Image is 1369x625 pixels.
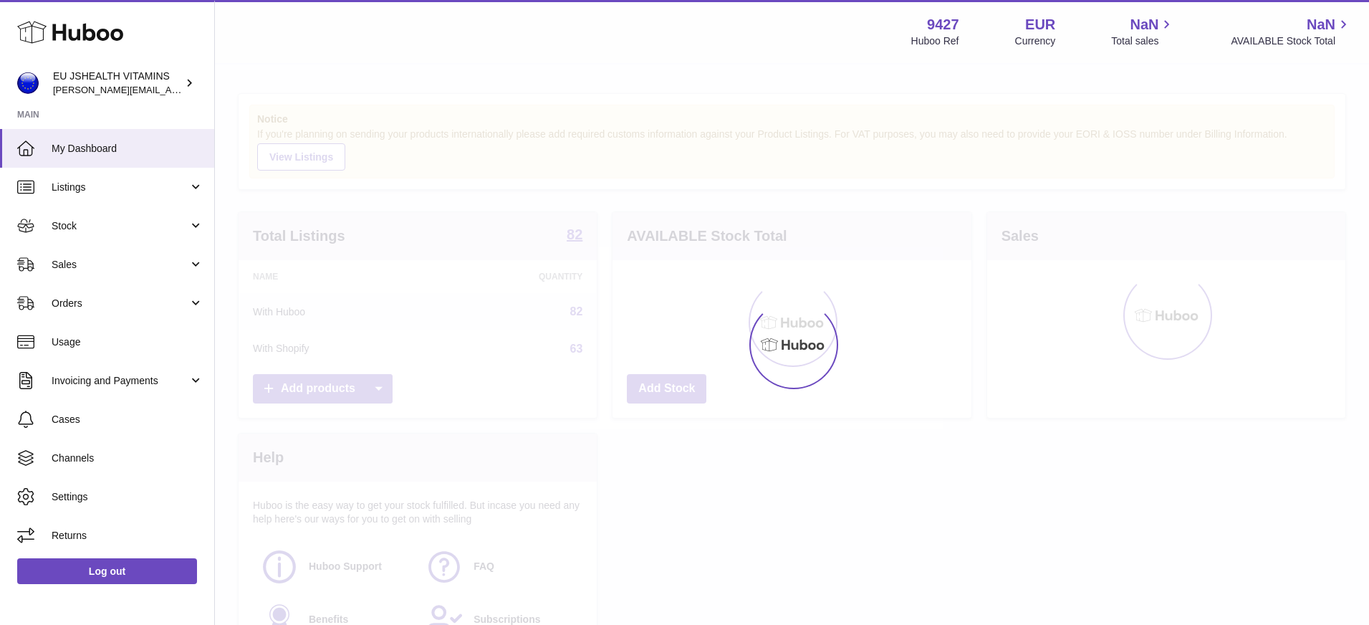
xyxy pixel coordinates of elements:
img: laura@jessicasepel.com [17,72,39,94]
span: Orders [52,297,188,310]
span: Returns [52,529,203,543]
a: NaN AVAILABLE Stock Total [1231,15,1352,48]
span: Total sales [1111,34,1175,48]
strong: EUR [1025,15,1055,34]
div: Currency [1015,34,1056,48]
span: Channels [52,452,203,465]
a: Log out [17,558,197,584]
span: NaN [1130,15,1158,34]
span: Listings [52,181,188,194]
div: EU JSHEALTH VITAMINS [53,70,182,97]
span: NaN [1307,15,1335,34]
span: My Dashboard [52,142,203,156]
span: Sales [52,258,188,272]
span: [PERSON_NAME][EMAIL_ADDRESS][DOMAIN_NAME] [53,84,287,95]
div: Huboo Ref [911,34,959,48]
span: Invoicing and Payments [52,374,188,388]
span: Stock [52,219,188,233]
span: Settings [52,490,203,504]
span: Cases [52,413,203,426]
span: AVAILABLE Stock Total [1231,34,1352,48]
span: Usage [52,335,203,349]
a: NaN Total sales [1111,15,1175,48]
strong: 9427 [927,15,959,34]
